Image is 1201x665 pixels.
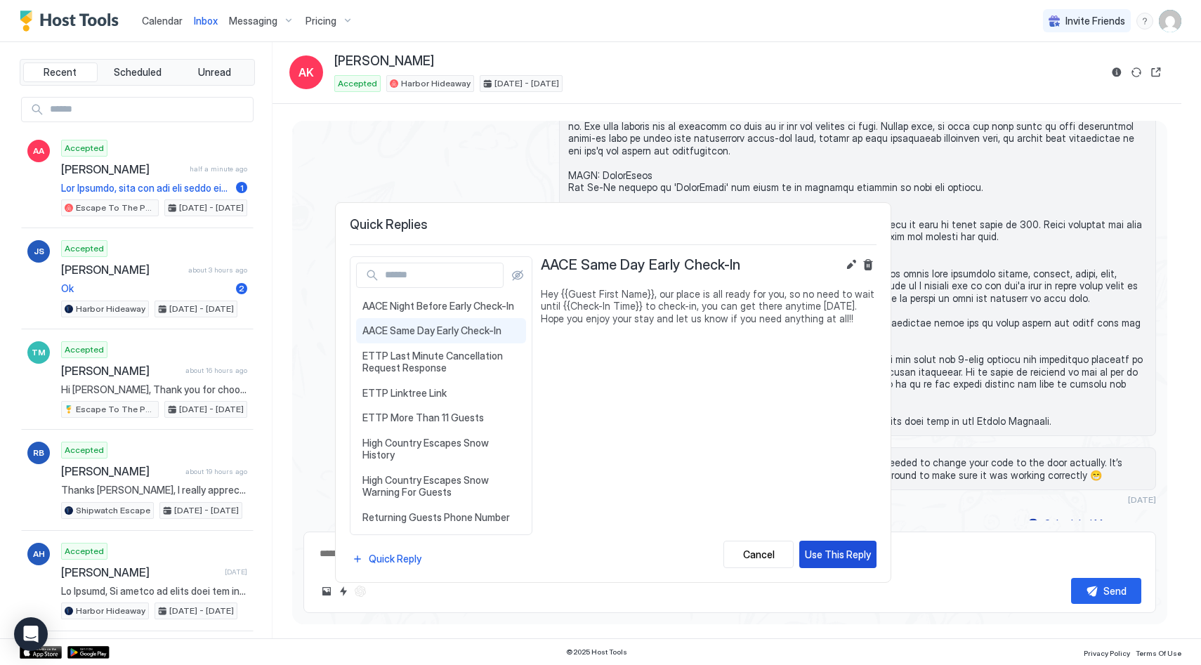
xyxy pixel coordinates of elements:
[541,256,740,274] span: AACE Same Day Early Check-In
[362,300,520,312] span: AACE Night Before Early Check-In
[362,474,520,499] span: High Country Escapes Snow Warning For Guests
[350,549,424,568] button: Quick Reply
[362,324,520,337] span: AACE Same Day Early Check-In
[805,547,871,562] div: Use This Reply
[860,256,877,273] button: Delete
[362,387,520,400] span: ETTP Linktree Link
[350,217,877,233] span: Quick Replies
[362,511,520,524] span: Returning Guests Phone Number
[14,617,48,651] div: Open Intercom Messenger
[509,267,526,284] button: Show all quick replies
[799,541,877,568] button: Use This Reply
[541,288,877,325] span: Hey {{Guest First Name}}, our place is all ready for you, so no need to wait until {{Check-In Tim...
[723,541,794,568] button: Cancel
[379,263,503,287] input: Input Field
[362,350,520,374] span: ETTP Last Minute Cancellation Request Response
[369,551,421,566] div: Quick Reply
[743,547,775,562] div: Cancel
[843,256,860,273] button: Edit
[362,437,520,461] span: High Country Escapes Snow History
[362,411,520,424] span: ETTP More Than 11 Guests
